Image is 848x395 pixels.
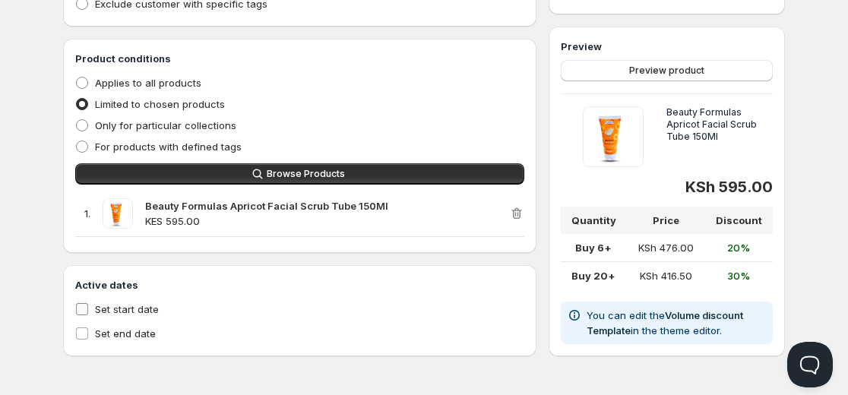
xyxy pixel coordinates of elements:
strong: Beauty Formulas Apricot Facial Scrub Tube 150Ml [145,200,388,212]
span: Limited to chosen products [95,98,225,110]
span: Preview product [629,65,704,77]
h3: Active dates [75,277,524,292]
td: 30% [705,262,773,290]
img: Beauty Formulas Apricot Facial Scrub Tube 150Ml [103,198,133,229]
h5: Beauty Formulas Apricot Facial Scrub Tube 150Ml [666,106,773,167]
span: For products with defined tags [95,141,242,153]
button: Browse Products [75,163,524,185]
div: KSh 595.00 [561,179,773,194]
p: KES 595.00 [145,213,509,229]
button: Preview product [561,60,773,81]
td: 20% [705,234,773,262]
span: Set end date [95,327,156,340]
td: KSh 416.50 [627,262,705,290]
td: Buy 20+ [561,262,627,290]
td: KSh 476.00 [627,234,705,262]
span: Browse Products [267,168,345,180]
th: Discount [705,207,773,234]
span: Only for particular collections [95,119,236,131]
span: Set start date [95,303,159,315]
p: 1 . [84,206,90,221]
h3: Product conditions [75,51,524,66]
th: Quantity [561,207,627,234]
span: Applies to all products [95,77,201,89]
h3: Preview [561,39,773,54]
img: Beauty Formulas Apricot Facial Scrub Tube 150Ml [583,106,644,167]
td: Buy 6+ [561,234,627,262]
a: Volume discount Template [587,309,743,337]
iframe: Help Scout Beacon - Open [787,342,833,387]
p: You can edit the in the theme editor. [587,308,767,338]
th: Price [627,207,705,234]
